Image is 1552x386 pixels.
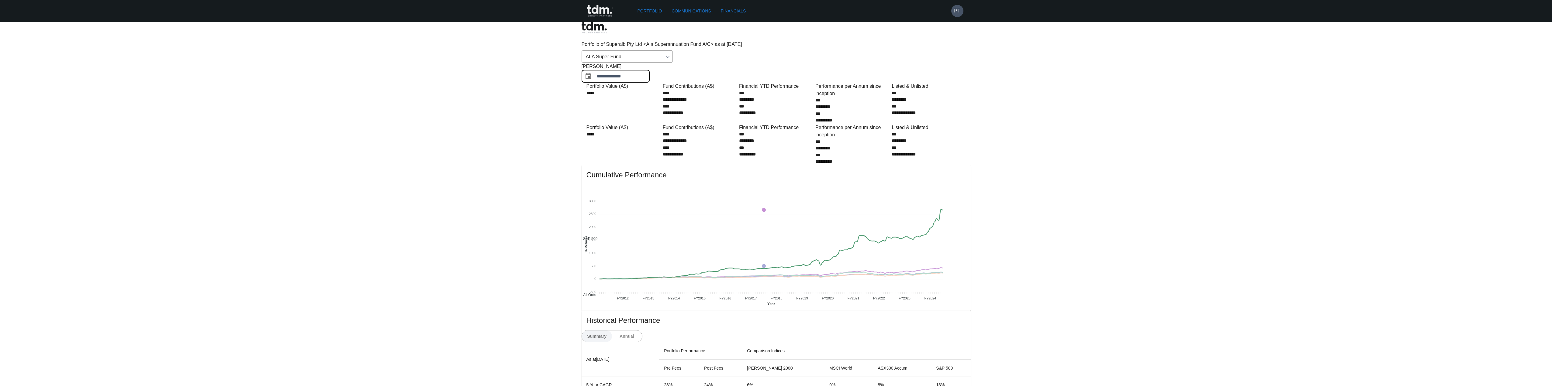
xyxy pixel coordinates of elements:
text: % Returns [584,236,588,252]
tspan: FY2021 [848,296,859,300]
tspan: FY2019 [796,296,808,300]
span: Historical Performance [586,316,966,325]
div: text alignment [582,330,642,342]
th: Pre Fees [659,359,699,377]
th: Post Fees [699,359,742,377]
tspan: FY2017 [745,296,757,300]
span: [PERSON_NAME] [582,63,622,70]
a: Portfolio [635,5,665,17]
div: Listed & Unlisted [892,124,966,131]
div: Portfolio Value (A$) [586,124,660,131]
tspan: 500 [591,264,596,268]
span: S&P 500 [579,237,597,241]
tspan: FY2024 [925,296,936,300]
tspan: FY2020 [822,296,834,300]
span: All Ords [579,293,596,297]
th: MSCI World [824,359,873,377]
tspan: 2500 [589,212,596,216]
th: ASX300 Accum [873,359,931,377]
th: Portfolio Performance [659,342,742,360]
tspan: FY2022 [873,296,885,300]
th: S&P 500 [931,359,970,377]
a: Communications [669,5,714,17]
tspan: 2000 [589,225,596,229]
a: Financials [718,5,748,17]
tspan: FY2015 [694,296,706,300]
tspan: -500 [589,290,596,294]
th: [PERSON_NAME] 2000 [742,359,824,377]
div: Listed & Unlisted [892,83,966,90]
div: Portfolio Value (A$) [586,83,660,90]
div: Performance per Annum since inception [815,124,889,138]
div: Financial YTD Performance [739,124,813,131]
div: Fund Contributions (A$) [663,83,737,90]
p: As at [DATE] [586,356,655,363]
tspan: FY2016 [719,296,731,300]
tspan: 3000 [589,199,596,203]
tspan: FY2014 [668,296,680,300]
tspan: 1500 [589,238,596,242]
tspan: 1000 [589,251,596,255]
tspan: 0 [594,277,596,281]
h6: PT [954,7,960,15]
span: Cumulative Performance [586,170,966,180]
tspan: FY2013 [642,296,654,300]
p: Portfolio of Superalb Pty Ltd <Ala Superannuation Fund A/C> as at [DATE] [582,41,971,48]
div: Financial YTD Performance [739,83,813,90]
div: Performance per Annum since inception [815,83,889,97]
button: Choose date, selected date is Dec 31, 2024 [582,70,594,82]
tspan: FY2012 [617,296,629,300]
tspan: FY2018 [771,296,783,300]
button: PT [951,5,963,17]
th: Comparison Indices [742,342,970,360]
div: Fund Contributions (A$) [663,124,737,131]
button: Annual [612,330,642,342]
tspan: FY2023 [899,296,911,300]
text: Year [767,302,775,306]
div: ALA Super Fund [582,50,673,63]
